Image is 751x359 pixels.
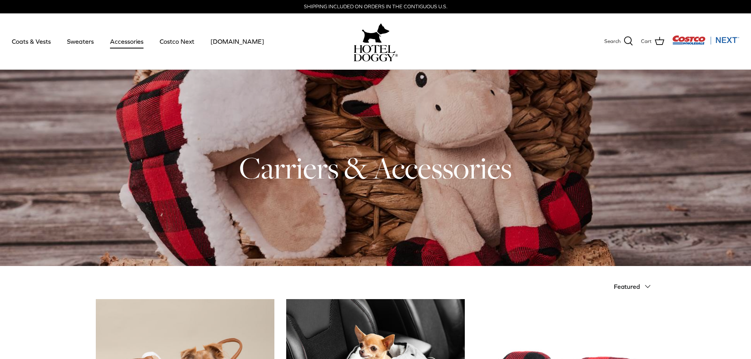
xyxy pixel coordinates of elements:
a: Coats & Vests [5,28,58,55]
img: hoteldoggy.com [362,21,389,45]
span: Search [604,37,621,46]
img: hoteldoggycom [354,45,398,61]
a: Accessories [103,28,151,55]
a: Search [604,36,633,47]
img: Costco Next [672,35,739,45]
span: Featured [614,283,640,290]
a: Sweaters [60,28,101,55]
button: Featured [614,278,656,295]
a: Visit Costco Next [672,40,739,46]
a: Cart [641,36,664,47]
h1: Carriers & Accessories [96,149,656,187]
a: Costco Next [153,28,201,55]
a: hoteldoggy.com hoteldoggycom [354,21,398,61]
a: [DOMAIN_NAME] [203,28,271,55]
span: Cart [641,37,652,46]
